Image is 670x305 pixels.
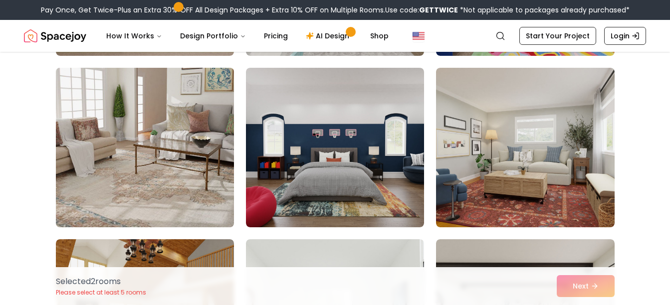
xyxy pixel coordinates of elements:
[51,64,238,231] img: Room room-19
[419,5,458,15] b: GETTWICE
[98,26,170,46] button: How It Works
[56,276,146,288] p: Selected 2 room s
[246,68,424,227] img: Room room-20
[256,26,296,46] a: Pricing
[362,26,397,46] a: Shop
[604,27,646,45] a: Login
[24,20,646,52] nav: Global
[298,26,360,46] a: AI Design
[172,26,254,46] button: Design Portfolio
[458,5,630,15] span: *Not applicable to packages already purchased*
[436,68,614,227] img: Room room-21
[519,27,596,45] a: Start Your Project
[56,289,146,297] p: Please select at least 5 rooms
[24,26,86,46] img: Spacejoy Logo
[413,30,425,42] img: United States
[24,26,86,46] a: Spacejoy
[98,26,397,46] nav: Main
[41,5,630,15] div: Pay Once, Get Twice-Plus an Extra 30% OFF All Design Packages + Extra 10% OFF on Multiple Rooms.
[385,5,458,15] span: Use code:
